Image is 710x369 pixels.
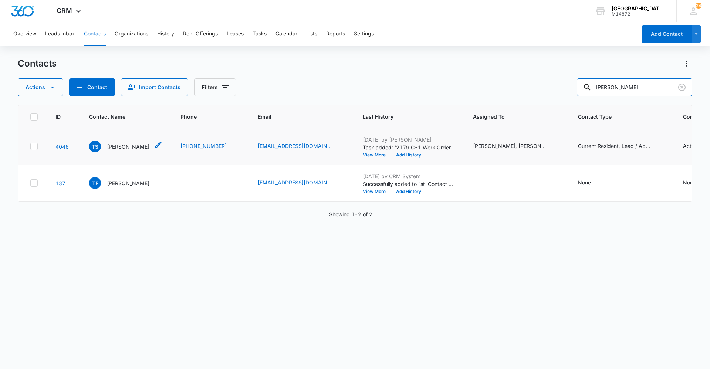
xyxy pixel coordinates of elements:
h1: Contacts [18,58,57,69]
button: Add History [391,189,426,194]
button: Actions [18,78,63,96]
div: account name [612,6,666,11]
p: [PERSON_NAME] [107,179,149,187]
button: View More [363,189,391,194]
button: Add Contact [642,25,692,43]
div: Phone - - Select to Edit Field [180,179,204,187]
div: Assigned To - - Select to Edit Field [473,179,496,187]
button: Add Contact [69,78,115,96]
p: Successfully added to list 'Contact Us Form Submission List'. [363,180,455,188]
a: Navigate to contact details page for Tara Stone [55,143,69,150]
div: Email - tarafanth@gmail.com - Select to Edit Field [258,179,345,187]
a: [EMAIL_ADDRESS][DOMAIN_NAME] [258,142,332,150]
p: [DATE] by CRM System [363,172,455,180]
div: None [578,179,591,186]
p: Task added: '2179 G-1 Work Order ' [363,143,455,151]
button: Overview [13,22,36,46]
span: Phone [180,113,229,121]
div: account id [612,11,666,17]
button: Filters [194,78,236,96]
div: [PERSON_NAME], [PERSON_NAME], [PERSON_NAME], [PERSON_NAME], [PERSON_NAME], [PERSON_NAME] [473,142,547,150]
button: Lists [306,22,317,46]
button: Actions [680,58,692,70]
div: Contact Name - TARA FANTH - Select to Edit Field [89,177,163,189]
a: [EMAIL_ADDRESS][DOMAIN_NAME] [258,179,332,186]
span: 24 [696,3,701,9]
div: Phone - (970) 369-2988 - Select to Edit Field [180,142,240,151]
button: Contacts [84,22,106,46]
button: History [157,22,174,46]
button: Settings [354,22,374,46]
div: Assigned To - Aydin Reinking, Becca McDermott, Chris Urrutia, Derrick Williams, Jonathan Guptill,... [473,142,560,151]
p: Showing 1-2 of 2 [329,210,372,218]
div: Contact Status - None - Select to Edit Field [683,179,709,187]
span: Contact Name [89,113,152,121]
div: --- [180,179,190,187]
span: CRM [57,7,72,14]
button: Add History [391,153,426,157]
span: Contact Type [578,113,655,121]
button: Calendar [275,22,297,46]
div: --- [473,179,483,187]
div: notifications count [696,3,701,9]
div: None [683,179,696,186]
span: TS [89,141,101,152]
button: Leads Inbox [45,22,75,46]
a: [PHONE_NUMBER] [180,142,227,150]
button: Tasks [253,22,267,46]
span: Assigned To [473,113,550,121]
div: Current Resident, Lead / Applicant [578,142,652,150]
button: Import Contacts [121,78,188,96]
button: Leases [227,22,244,46]
button: Reports [326,22,345,46]
input: Search Contacts [577,78,692,96]
div: Email - tarastone817@gmail.com - Select to Edit Field [258,142,345,151]
div: Contact Type - Current Resident, Lead / Applicant - Select to Edit Field [578,142,665,151]
button: View More [363,153,391,157]
button: Rent Offerings [183,22,218,46]
span: TF [89,177,101,189]
div: Contact Name - Tara Stone - Select to Edit Field [89,141,163,152]
div: Contact Type - None - Select to Edit Field [578,179,604,187]
p: [DATE] by [PERSON_NAME] [363,136,455,143]
span: ID [55,113,61,121]
a: Navigate to contact details page for TARA FANTH [55,180,65,186]
span: Last History [363,113,444,121]
button: Organizations [115,22,148,46]
p: [PERSON_NAME] [107,143,149,150]
button: Clear [676,81,688,93]
span: Email [258,113,334,121]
